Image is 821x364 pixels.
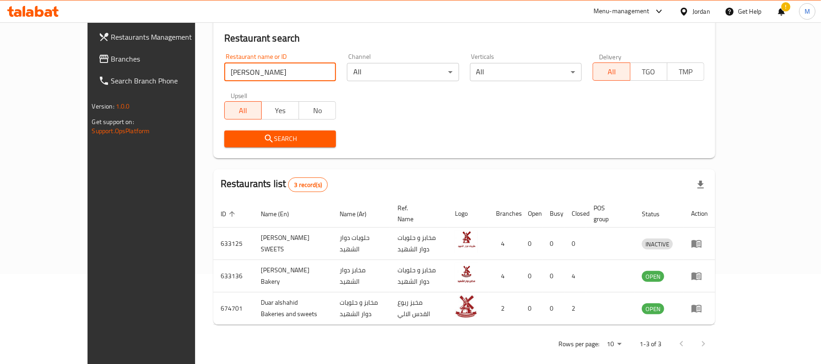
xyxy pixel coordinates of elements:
[691,270,708,281] div: Menu
[448,200,489,228] th: Logo
[642,239,673,250] div: INACTIVE
[213,228,253,260] td: 633125
[521,292,542,325] td: 0
[232,133,329,145] span: Search
[261,208,301,219] span: Name (En)
[593,62,630,81] button: All
[691,303,708,314] div: Menu
[564,292,586,325] td: 2
[594,203,624,224] span: POS group
[642,304,664,314] span: OPEN
[228,104,258,117] span: All
[564,200,586,228] th: Closed
[299,101,336,120] button: No
[340,208,378,219] span: Name (Ar)
[455,263,478,286] img: Duar Alshahid Bakery
[521,200,542,228] th: Open
[542,292,564,325] td: 0
[542,228,564,260] td: 0
[265,104,295,117] span: Yes
[558,338,599,350] p: Rows per page:
[455,230,478,253] img: DUAR ALSHAHID SWEETS
[642,239,673,250] span: INACTIVE
[111,53,217,64] span: Branches
[92,125,150,137] a: Support.OpsPlatform
[111,75,217,86] span: Search Branch Phone
[116,100,130,112] span: 1.0.0
[489,260,521,292] td: 4
[599,53,622,60] label: Delivery
[303,104,332,117] span: No
[642,208,671,219] span: Status
[91,70,225,92] a: Search Branch Phone
[221,177,328,192] h2: Restaurants list
[390,292,448,325] td: مخبز ربوع القدس الالي
[671,65,701,78] span: TMP
[231,92,248,99] label: Upsell
[261,101,299,120] button: Yes
[455,295,478,318] img: Duar alshahid Bakeries and sweets
[213,200,716,325] table: enhanced table
[221,208,238,219] span: ID
[213,292,253,325] td: 674701
[92,116,134,128] span: Get support on:
[332,228,390,260] td: حلويات دوار الشهيد
[92,100,114,112] span: Version:
[390,228,448,260] td: مخابز و حلويات دوار الشهيد
[564,228,586,260] td: 0
[667,62,704,81] button: TMP
[398,203,437,224] span: Ref. Name
[470,63,582,81] div: All
[489,200,521,228] th: Branches
[640,338,661,350] p: 1-3 of 3
[224,63,336,81] input: Search for restaurant name or ID..
[347,63,459,81] div: All
[691,238,708,249] div: Menu
[224,101,262,120] button: All
[684,200,715,228] th: Action
[642,271,664,282] span: OPEN
[253,228,333,260] td: [PERSON_NAME] SWEETS
[91,48,225,70] a: Branches
[690,174,712,196] div: Export file
[253,292,333,325] td: Duar alshahid Bakeries and sweets
[521,228,542,260] td: 0
[489,292,521,325] td: 2
[91,26,225,48] a: Restaurants Management
[630,62,667,81] button: TGO
[253,260,333,292] td: [PERSON_NAME] Bakery
[542,260,564,292] td: 0
[805,6,810,16] span: M
[521,260,542,292] td: 0
[224,31,705,45] h2: Restaurant search
[594,6,650,17] div: Menu-management
[332,260,390,292] td: مخابز دوار الشهيد
[111,31,217,42] span: Restaurants Management
[390,260,448,292] td: مخابز و حلويات دوار الشهيد
[288,177,328,192] div: Total records count
[634,65,664,78] span: TGO
[603,338,625,351] div: Rows per page:
[564,260,586,292] td: 4
[213,260,253,292] td: 633136
[542,200,564,228] th: Busy
[332,292,390,325] td: مخابز و حلويات دوار الشهيد
[224,130,336,147] button: Search
[489,228,521,260] td: 4
[597,65,626,78] span: All
[692,6,710,16] div: Jordan
[289,181,327,189] span: 3 record(s)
